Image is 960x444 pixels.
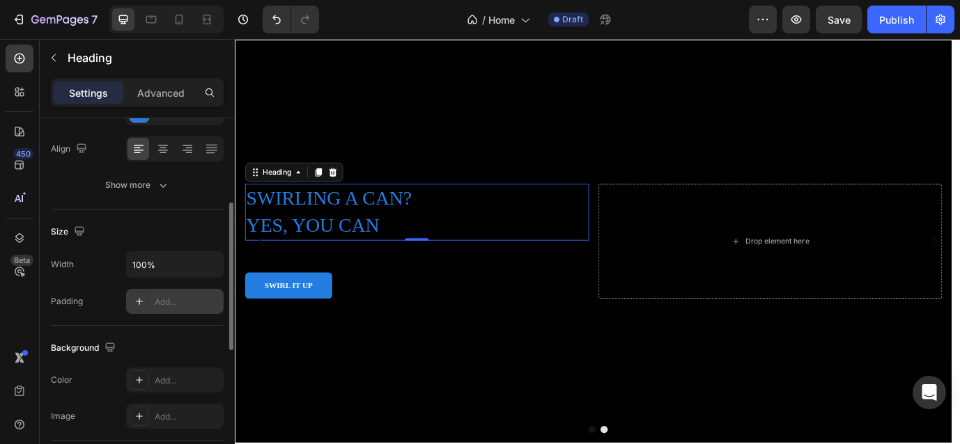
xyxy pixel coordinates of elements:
[69,86,108,100] p: Settings
[91,11,98,28] p: 7
[127,252,223,277] input: Auto
[10,255,33,266] div: Beta
[51,173,224,198] button: Show more
[263,6,319,33] div: Undo/Redo
[867,6,926,33] button: Publish
[51,410,75,422] div: Image
[235,39,960,444] iframe: Design area
[786,213,825,252] button: Carousel Next Arrow
[105,178,170,192] div: Show more
[816,6,862,33] button: Save
[51,374,72,386] div: Color
[562,13,583,26] span: Draft
[51,339,118,358] div: Background
[482,13,486,27] span: /
[51,295,83,308] div: Padding
[51,223,88,241] div: Size
[155,296,220,308] div: Add...
[51,258,74,271] div: Width
[13,148,33,159] div: 450
[68,49,218,66] p: Heading
[879,13,914,27] div: Publish
[913,376,946,409] div: Open Intercom Messenger
[155,374,220,387] div: Add...
[6,6,104,33] button: 7
[488,13,515,27] span: Home
[828,14,851,26] span: Save
[588,227,662,238] div: Drop element here
[51,140,90,159] div: Align
[137,86,185,100] p: Advanced
[155,411,220,423] div: Add...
